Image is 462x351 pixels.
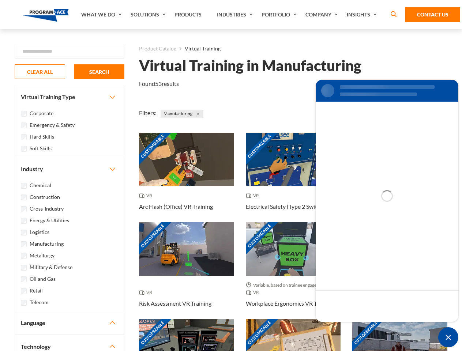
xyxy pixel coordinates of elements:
[21,241,27,247] input: Manufacturing
[30,109,53,117] label: Corporate
[405,7,460,22] a: Contact Us
[30,205,64,213] label: Cross-Industry
[15,311,124,335] button: Language
[438,327,458,347] span: Minimize live chat window
[21,276,27,282] input: Oil and Gas
[139,79,179,88] p: Found results
[30,121,75,129] label: Emergency & Safety
[21,218,27,224] input: Energy & Utilities
[246,222,341,319] a: Customizable Thumbnail - Workplace Ergonomics VR Training Variable, based on trainee engagement w...
[21,253,27,259] input: Metallurgy
[21,206,27,212] input: Cross-Industry
[155,80,162,87] em: 53
[139,222,234,319] a: Customizable Thumbnail - Risk Assessment VR Training VR Risk Assessment VR Training
[176,44,221,53] li: Virtual Training
[30,252,55,260] label: Metallurgy
[30,298,49,306] label: Telecom
[139,299,211,308] h3: Risk Assessment VR Training
[30,228,49,236] label: Logistics
[139,289,155,296] span: VR
[21,195,27,200] input: Construction
[21,230,27,235] input: Logistics
[246,299,334,308] h3: Workplace Ergonomics VR Training
[30,263,72,271] label: Military & Defense
[139,192,155,199] span: VR
[246,202,341,211] h3: Electrical Safety (Type 2 Switchgear) VR Training
[314,78,460,324] iframe: SalesIQ Chat Window
[15,157,124,181] button: Industry
[23,9,69,22] img: Program-Ace
[139,133,234,222] a: Customizable Thumbnail - Arc Flash (Office) VR Training VR Arc Flash (Office) VR Training
[15,85,124,109] button: Virtual Training Type
[21,300,27,306] input: Telecom
[21,146,27,152] input: Soft Skills
[30,216,69,224] label: Energy & Utilities
[30,287,43,295] label: Retail
[161,110,203,118] span: Manufacturing
[30,193,60,201] label: Construction
[30,133,54,141] label: Hard Skills
[139,59,361,72] h1: Virtual Training in Manufacturing
[30,240,64,248] label: Manufacturing
[21,265,27,271] input: Military & Defense
[21,183,27,189] input: Chemical
[21,288,27,294] input: Retail
[21,134,27,140] input: Hard Skills
[139,109,157,116] span: Filters:
[139,202,213,211] h3: Arc Flash (Office) VR Training
[139,44,176,53] a: Product Catalog
[194,110,202,118] button: Close
[246,192,262,199] span: VR
[30,181,51,189] label: Chemical
[21,111,27,117] input: Corporate
[15,64,65,79] button: CLEAR ALL
[438,327,458,347] div: Chat Widget
[30,275,56,283] label: Oil and Gas
[139,44,447,53] nav: breadcrumb
[246,282,341,289] span: Variable, based on trainee engagement with exercises.
[21,122,27,128] input: Emergency & Safety
[246,133,341,222] a: Customizable Thumbnail - Electrical Safety (Type 2 Switchgear) VR Training VR Electrical Safety (...
[30,144,52,152] label: Soft Skills
[246,289,262,296] span: VR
